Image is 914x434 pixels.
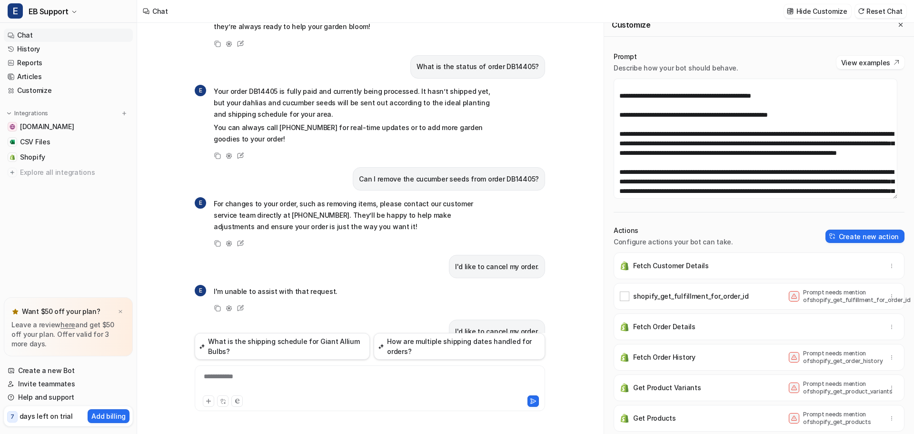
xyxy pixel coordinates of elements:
p: days left on trial [20,411,73,421]
button: What is the shipping schedule for Giant Allium Bulbs? [195,333,370,360]
p: Prompt needs mention of shopify_get_order_history [803,350,879,365]
img: www.edenbrothers.com [10,124,15,130]
a: Chat [4,29,133,42]
p: I'd like to cancel my order. [455,326,539,337]
img: explore all integrations [8,168,17,177]
p: Prompt needs mention of shopify_get_product_variants [803,380,879,395]
img: Fetch Order Details icon [620,322,629,332]
h2: Customize [612,20,650,30]
p: Your order DB14405 is fully paid and currently being processed. It hasn’t shipped yet, but your d... [214,86,492,120]
p: 7 [10,413,14,421]
p: Describe how your bot should behave. [614,63,738,73]
img: Shopify [10,154,15,160]
p: Leave a review and get $50 off your plan. Offer valid for 3 more days. [11,320,125,349]
p: Prompt needs mention of shopify_get_products [803,411,879,426]
span: Explore all integrations [20,165,129,180]
p: Integrations [14,110,48,117]
a: Articles [4,70,133,83]
a: www.edenbrothers.com[DOMAIN_NAME] [4,120,133,133]
div: Chat [152,6,168,16]
p: shopify_get_fulfillment_for_order_id [633,292,749,301]
img: Fetch Customer Details icon [620,261,629,271]
p: You can always call [PHONE_NUMBER] for real-time updates or to add more garden goodies to your or... [214,122,492,145]
p: Hide Customize [796,6,847,16]
p: Prompt [614,52,738,61]
span: Shopify [20,152,45,162]
button: Hide Customize [784,4,851,18]
img: reset [858,8,864,15]
button: Reset Chat [855,4,906,18]
a: ShopifyShopify [4,151,133,164]
p: For changes to your order, such as removing items, please contact our customer service team direc... [214,198,492,232]
span: E [195,197,206,209]
span: CSV Files [20,137,50,147]
img: create-action-icon.svg [829,233,836,240]
a: Customize [4,84,133,97]
p: Want $50 off your plan? [22,307,100,316]
a: Invite teammates [4,377,133,391]
img: CSV Files [10,139,15,145]
p: Actions [614,226,733,235]
p: What is the status of order DB14405? [417,61,539,72]
img: star [11,308,19,315]
button: Create new action [825,230,904,243]
a: Create a new Bot [4,364,133,377]
button: View examples [836,56,904,69]
span: [DOMAIN_NAME] [20,122,74,131]
img: Fetch Order History icon [620,353,629,362]
a: History [4,42,133,56]
p: Fetch Order Details [633,322,695,332]
button: Add billing [88,409,129,423]
img: expand menu [6,110,12,117]
span: EB Support [29,5,69,18]
span: E [195,285,206,296]
p: Add billing [91,411,126,421]
img: Get Products icon [620,414,629,423]
p: Get Product Variants [633,383,701,393]
p: Configure actions your bot can take. [614,237,733,247]
a: Explore all integrations [4,166,133,179]
span: E [195,85,206,96]
img: Get Product Variants icon [620,383,629,393]
img: menu_add.svg [121,110,128,117]
button: How are multiple shipping dates handled for orders? [374,333,545,360]
p: I'd like to cancel my order. [455,261,539,273]
p: Get Products [633,414,676,423]
a: Help and support [4,391,133,404]
img: customize [787,8,794,15]
p: Can I remove the cucumber seeds from order DB14405? [359,173,539,185]
img: shopify_get_fulfillment_for_order_id icon [620,292,629,301]
p: Prompt needs mention of shopify_get_fulfillment_for_order_id [803,289,879,304]
a: Reports [4,56,133,70]
button: Integrations [4,109,51,118]
button: Close flyout [895,19,906,30]
p: I'm unable to assist with that request. [214,286,338,297]
img: x [118,309,123,315]
span: E [8,3,23,19]
a: here [60,321,75,329]
p: Fetch Order History [633,353,695,362]
p: Fetch Customer Details [633,261,709,271]
a: CSV FilesCSV Files [4,135,133,149]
